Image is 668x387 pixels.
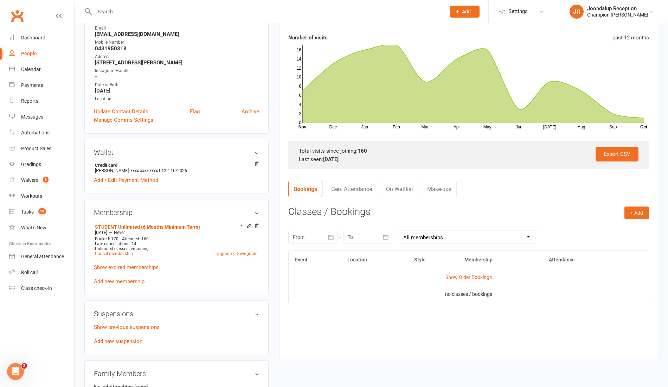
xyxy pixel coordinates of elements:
a: General attendance kiosk mode [9,249,74,265]
span: Never [114,230,125,235]
div: Email [95,25,259,32]
div: Payments [21,82,43,88]
h3: Membership [94,209,259,216]
span: 10/2026 [171,168,187,173]
strong: Number of visits [288,34,328,41]
span: Attended: 160 [122,236,149,241]
strong: 0431950318 [95,45,259,52]
a: Cancel membership [95,251,133,256]
span: xxxx xxxx xxxx 0122 [130,168,169,173]
a: Tasks 19 [9,204,74,220]
a: Bookings [288,181,322,197]
div: Champion [PERSON_NAME] [587,12,648,18]
div: Messages [21,114,43,120]
td: no classes / bookings [289,286,649,303]
a: Export CSV [596,147,638,161]
a: Reports [9,93,74,109]
strong: 160 [358,148,367,154]
th: Event [289,251,341,269]
a: Update Contact Details [94,107,148,116]
div: Workouts [21,193,42,199]
strong: [STREET_ADDRESS][PERSON_NAME] [95,59,259,66]
div: Waivers [21,177,38,183]
a: Show expired memberships [94,264,159,271]
a: Payments [9,77,74,93]
button: + Add [624,207,649,219]
li: [PERSON_NAME] [94,161,259,174]
a: Add new membership [94,278,144,285]
div: Instagram Handle [95,68,259,74]
a: Manage Comms Settings [94,116,153,124]
div: Last seen: [299,155,638,164]
h3: Wallet [94,148,259,156]
a: Add / Edit Payment Method [94,176,158,184]
strong: [DATE] [95,88,259,94]
div: Date of Birth [95,82,259,88]
span: 19 [38,208,46,214]
h3: Classes / Bookings [288,207,649,217]
a: People [9,46,74,62]
a: Class kiosk mode [9,280,74,296]
a: Automations [9,125,74,141]
a: Waivers 3 [9,172,74,188]
h3: Suspensions [94,310,259,318]
a: Roll call [9,265,74,280]
a: Clubworx [8,7,26,25]
a: Dashboard [9,30,74,46]
div: Total visits since joining: [299,147,638,155]
div: General attendance [21,254,64,259]
th: Attendance [542,251,623,269]
div: Class check-in [21,285,52,291]
div: Joondalup Reception [587,5,648,12]
strong: - [95,74,259,80]
span: 2 [21,363,27,369]
a: Calendar [9,62,74,77]
div: Late cancellations: 14 [95,241,257,246]
a: Flag [190,107,200,116]
a: Upgrade / Downgrade [216,251,257,256]
th: Location [341,251,408,269]
a: Add new suspension [94,338,142,344]
strong: [DATE] [323,156,339,163]
button: Add [450,6,480,18]
div: Tasks [21,209,34,215]
a: On Waitlist [381,181,418,197]
div: What's New [21,225,46,230]
div: Reports [21,98,38,104]
a: Workouts [9,188,74,204]
span: Settings [508,4,528,19]
div: Location [95,96,259,102]
input: Search... [92,7,441,17]
span: Booked: 170 [95,236,118,241]
span: Add [462,9,471,14]
a: Gradings [9,157,74,172]
iframe: Intercom live chat [7,363,24,380]
a: Gen. Attendance [326,181,377,197]
div: past 12 months [612,33,649,42]
strong: Credit card [95,163,256,168]
div: Calendar [21,66,41,72]
div: — [93,230,259,235]
div: Gradings [21,161,41,167]
div: Address [95,53,259,60]
span: Unlimited classes remaining [95,246,149,251]
a: STUDENT Unlimited (6 Months Minimum Term) [95,224,200,230]
a: Product Sales [9,141,74,157]
a: Show previous suspensions [94,324,160,330]
th: Style [408,251,458,269]
div: Dashboard [21,35,45,40]
a: Show Older Bookings [445,274,492,280]
a: Archive [242,107,259,116]
div: People [21,51,37,56]
div: Automations [21,130,50,135]
a: Make-ups [422,181,457,197]
h3: Family Members [94,370,259,378]
th: Membership [458,251,542,269]
div: Product Sales [21,146,51,151]
span: 3 [43,177,49,183]
div: JR [570,5,584,19]
strong: [EMAIL_ADDRESS][DOMAIN_NAME] [95,31,259,37]
div: Roll call [21,269,38,275]
a: What's New [9,220,74,236]
span: [DATE] [95,230,107,235]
